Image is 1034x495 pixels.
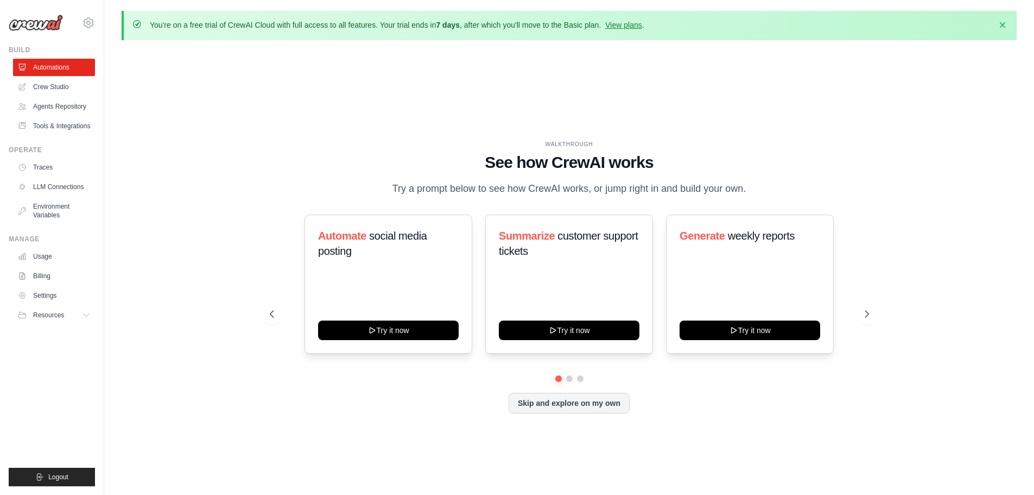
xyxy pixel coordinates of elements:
[605,21,642,29] a: View plans
[9,15,63,31] img: Logo
[509,393,630,413] button: Skip and explore on my own
[9,468,95,486] button: Logout
[13,248,95,265] a: Usage
[48,473,68,481] span: Logout
[13,267,95,285] a: Billing
[318,230,427,257] span: social media posting
[13,117,95,135] a: Tools & Integrations
[680,321,820,340] button: Try it now
[13,287,95,304] a: Settings
[9,46,95,54] div: Build
[499,230,638,257] span: customer support tickets
[499,230,555,242] span: Summarize
[13,78,95,96] a: Crew Studio
[9,146,95,154] div: Operate
[270,140,869,148] div: WALKTHROUGH
[13,198,95,224] a: Environment Variables
[13,59,95,76] a: Automations
[680,230,725,242] span: Generate
[13,98,95,115] a: Agents Repository
[13,178,95,196] a: LLM Connections
[13,159,95,176] a: Traces
[728,230,795,242] span: weekly reports
[387,181,752,197] p: Try a prompt below to see how CrewAI works, or jump right in and build your own.
[270,153,869,172] h1: See how CrewAI works
[9,235,95,243] div: Manage
[13,306,95,324] button: Resources
[436,21,460,29] strong: 7 days
[33,311,64,319] span: Resources
[499,321,639,340] button: Try it now
[318,321,459,340] button: Try it now
[318,230,366,242] span: Automate
[150,20,644,30] p: You're on a free trial of CrewAI Cloud with full access to all features. Your trial ends in , aft...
